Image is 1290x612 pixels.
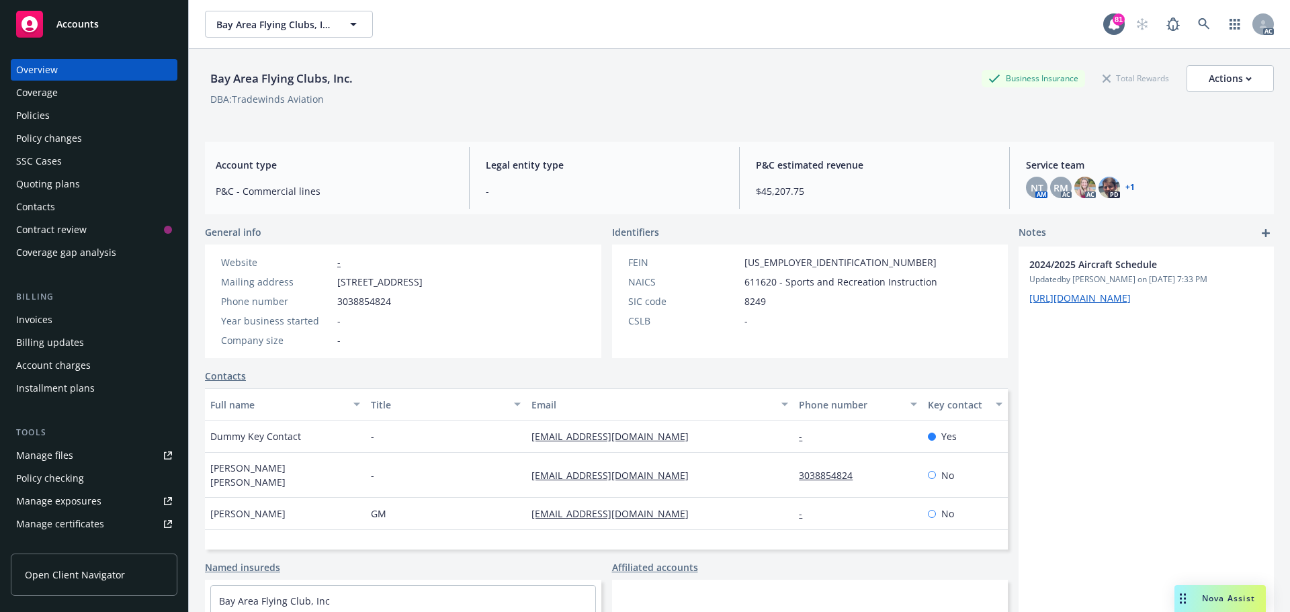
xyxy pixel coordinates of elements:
div: Coverage [16,82,58,103]
a: Manage certificates [11,513,177,535]
a: Coverage gap analysis [11,242,177,263]
div: Phone number [799,398,902,412]
span: - [337,314,341,328]
span: RM [1053,181,1068,195]
a: Coverage [11,82,177,103]
div: Account charges [16,355,91,376]
span: Open Client Navigator [25,568,125,582]
span: Nova Assist [1202,593,1255,604]
a: Quoting plans [11,173,177,195]
div: DBA: Tradewinds Aviation [210,92,324,106]
a: - [799,507,813,520]
a: Policy changes [11,128,177,149]
a: Invoices [11,309,177,331]
div: Actions [1209,66,1252,91]
div: Overview [16,59,58,81]
span: Yes [941,429,957,443]
div: SIC code [628,294,739,308]
a: Accounts [11,5,177,43]
a: Switch app [1221,11,1248,38]
div: Company size [221,333,332,347]
a: [EMAIL_ADDRESS][DOMAIN_NAME] [531,507,699,520]
button: Full name [205,388,365,421]
a: add [1258,225,1274,241]
div: Tools [11,426,177,439]
span: Dummy Key Contact [210,429,301,443]
a: Report a Bug [1160,11,1187,38]
a: - [799,430,813,443]
div: Email [531,398,773,412]
div: 2024/2025 Aircraft ScheduleUpdatedby [PERSON_NAME] on [DATE] 7:33 PM[URL][DOMAIN_NAME] [1019,247,1274,316]
a: Installment plans [11,378,177,399]
span: Account type [216,158,453,172]
span: 2024/2025 Aircraft Schedule [1029,257,1228,271]
button: Phone number [793,388,922,421]
span: 8249 [744,294,766,308]
a: Contacts [11,196,177,218]
a: [EMAIL_ADDRESS][DOMAIN_NAME] [531,469,699,482]
div: Website [221,255,332,269]
div: Manage certificates [16,513,104,535]
img: photo [1074,177,1096,198]
a: +1 [1125,183,1135,191]
div: Year business started [221,314,332,328]
div: 81 [1113,13,1125,26]
div: Manage exposures [16,490,101,512]
div: Policy changes [16,128,82,149]
span: Service team [1026,158,1263,172]
div: Coverage gap analysis [16,242,116,263]
a: Policy checking [11,468,177,489]
div: NAICS [628,275,739,289]
div: Billing updates [16,332,84,353]
span: P&C estimated revenue [756,158,993,172]
div: Installment plans [16,378,95,399]
div: Policy checking [16,468,84,489]
div: SSC Cases [16,150,62,172]
button: Nova Assist [1174,585,1266,612]
div: Manage claims [16,536,84,558]
a: Manage files [11,445,177,466]
div: Total Rewards [1096,70,1176,87]
a: Affiliated accounts [612,560,698,574]
div: Drag to move [1174,585,1191,612]
a: Account charges [11,355,177,376]
a: SSC Cases [11,150,177,172]
a: Manage exposures [11,490,177,512]
a: Named insureds [205,560,280,574]
span: Identifiers [612,225,659,239]
a: Search [1191,11,1217,38]
span: GM [371,507,386,521]
a: [EMAIL_ADDRESS][DOMAIN_NAME] [531,430,699,443]
a: [URL][DOMAIN_NAME] [1029,292,1131,304]
span: [STREET_ADDRESS] [337,275,423,289]
span: No [941,468,954,482]
a: Billing updates [11,332,177,353]
span: [PERSON_NAME] [PERSON_NAME] [210,461,360,489]
span: General info [205,225,261,239]
div: Phone number [221,294,332,308]
a: Contract review [11,219,177,241]
div: Title [371,398,506,412]
span: $45,207.75 [756,184,993,198]
span: Bay Area Flying Clubs, Inc. [216,17,333,32]
button: Email [526,388,793,421]
div: Mailing address [221,275,332,289]
span: [US_EMPLOYER_IDENTIFICATION_NUMBER] [744,255,937,269]
div: Business Insurance [982,70,1085,87]
div: Invoices [16,309,52,331]
div: CSLB [628,314,739,328]
a: Overview [11,59,177,81]
span: [PERSON_NAME] [210,507,286,521]
div: Billing [11,290,177,304]
span: 611620 - Sports and Recreation Instruction [744,275,937,289]
div: Contacts [16,196,55,218]
span: - [744,314,748,328]
div: FEIN [628,255,739,269]
span: Accounts [56,19,99,30]
a: Manage claims [11,536,177,558]
button: Bay Area Flying Clubs, Inc. [205,11,373,38]
span: Updated by [PERSON_NAME] on [DATE] 7:33 PM [1029,273,1263,286]
span: - [486,184,723,198]
span: Notes [1019,225,1046,241]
